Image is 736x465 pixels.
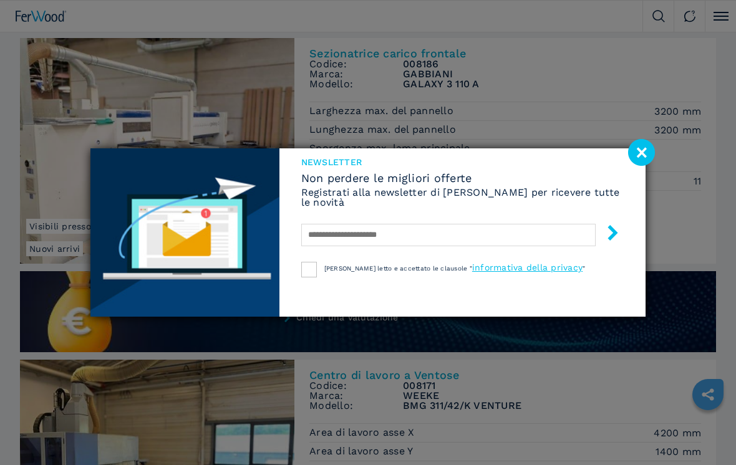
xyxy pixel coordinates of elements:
[324,265,472,272] span: [PERSON_NAME] letto e accettato le clausole "
[301,158,624,166] span: NEWSLETTER
[593,220,621,249] button: submit-button
[90,148,279,317] img: Newsletter image
[472,262,583,272] a: informativa della privacy
[301,188,624,208] h6: Registrati alla newsletter di [PERSON_NAME] per ricevere tutte le novità
[583,265,585,272] span: "
[301,173,624,184] span: Non perdere le migliori offerte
